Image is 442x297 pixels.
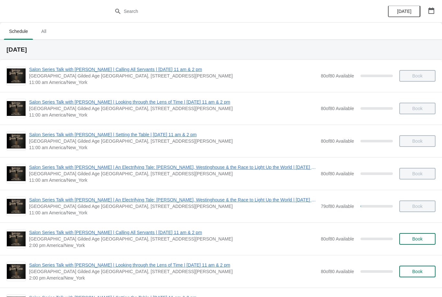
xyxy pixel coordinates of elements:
span: Salon Series Talk with [PERSON_NAME] | An Electrifying Tale: [PERSON_NAME], Westinghouse & the Ra... [29,164,317,170]
span: 80 of 80 Available [321,269,354,274]
button: Book [399,233,436,245]
img: Salon Series Talk with Louise Levy | An Electrifying Tale: JP Morgan, Westinghouse & the Race to ... [7,199,26,214]
span: Book [412,236,423,241]
span: 80 of 80 Available [321,171,354,176]
span: [GEOGRAPHIC_DATA] Gilded Age [GEOGRAPHIC_DATA], [STREET_ADDRESS][PERSON_NAME] [29,73,317,79]
span: Salon Series Talk with [PERSON_NAME] | Calling All Servants | [DATE] 11 am & 2 pm [29,66,317,73]
span: 80 of 80 Available [321,73,354,78]
h2: [DATE] [6,46,436,53]
button: [DATE] [388,5,420,17]
span: Salon Series Talk with [PERSON_NAME] | Setting the Table | [DATE] 11 am & 2 pm [29,131,317,138]
span: 80 of 80 Available [321,236,354,241]
span: Salon Series Talk with [PERSON_NAME] | Calling All Servants | [DATE] 11 am & 2 pm [29,229,317,236]
img: Salon Series Talk with Louise Levy | Calling All Servants | September 13 at 11 am & 2 pm | Ventfo... [7,68,26,83]
span: 11:00 am America/New_York [29,144,317,151]
span: Salon Series Talk with [PERSON_NAME] | An Electrifying Tale: [PERSON_NAME], Westinghouse & the Ra... [29,197,317,203]
span: [GEOGRAPHIC_DATA] Gilded Age [GEOGRAPHIC_DATA], [STREET_ADDRESS][PERSON_NAME] [29,170,317,177]
span: Book [412,269,423,274]
img: Salon Series Talk with Louise Levy | An Electrifying Tale: JP Morgan, Westinghouse & the Race to ... [7,166,26,181]
span: [DATE] [397,9,411,14]
span: [GEOGRAPHIC_DATA] Gilded Age [GEOGRAPHIC_DATA], [STREET_ADDRESS][PERSON_NAME] [29,138,317,144]
span: Salon Series Talk with [PERSON_NAME] | Looking through the Lens of Time | [DATE] 11 am & 2 pm [29,99,317,105]
span: 80 of 80 Available [321,138,354,144]
span: 80 of 80 Available [321,106,354,111]
span: [GEOGRAPHIC_DATA] Gilded Age [GEOGRAPHIC_DATA], [STREET_ADDRESS][PERSON_NAME] [29,105,317,112]
img: Salon Series Talk with Louise Levy | Looking through the Lens of Time | September 20 at 11 am & 2... [7,264,26,279]
span: 11:00 am America/New_York [29,177,317,183]
span: 11:00 am America/New_York [29,79,317,86]
input: Search [124,5,332,17]
span: 11:00 am America/New_York [29,210,317,216]
img: Salon Series Talk with Louise Levy | Setting the Table | September 27 at 11 am & 2 pm | Ventfort ... [7,134,26,148]
img: Salon Series Talk with Louise Levy | Calling All Servants | September 13 at 11 am & 2 pm | Ventfo... [7,231,26,246]
span: 2:00 pm America/New_York [29,242,317,249]
span: Schedule [4,26,33,37]
span: 11:00 am America/New_York [29,112,317,118]
span: 79 of 80 Available [321,204,354,209]
span: 2:00 pm America/New_York [29,275,317,281]
button: Book [399,266,436,277]
span: Salon Series Talk with [PERSON_NAME] | Looking through the Lens of Time | [DATE] 11 am & 2 pm [29,262,317,268]
span: [GEOGRAPHIC_DATA] Gilded Age [GEOGRAPHIC_DATA], [STREET_ADDRESS][PERSON_NAME] [29,203,317,210]
span: [GEOGRAPHIC_DATA] Gilded Age [GEOGRAPHIC_DATA], [STREET_ADDRESS][PERSON_NAME] [29,236,317,242]
span: All [36,26,52,37]
span: [GEOGRAPHIC_DATA] Gilded Age [GEOGRAPHIC_DATA], [STREET_ADDRESS][PERSON_NAME] [29,268,317,275]
img: Salon Series Talk with Louise Levy | Looking through the Lens of Time | September 20 at 11 am & 2... [7,101,26,116]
